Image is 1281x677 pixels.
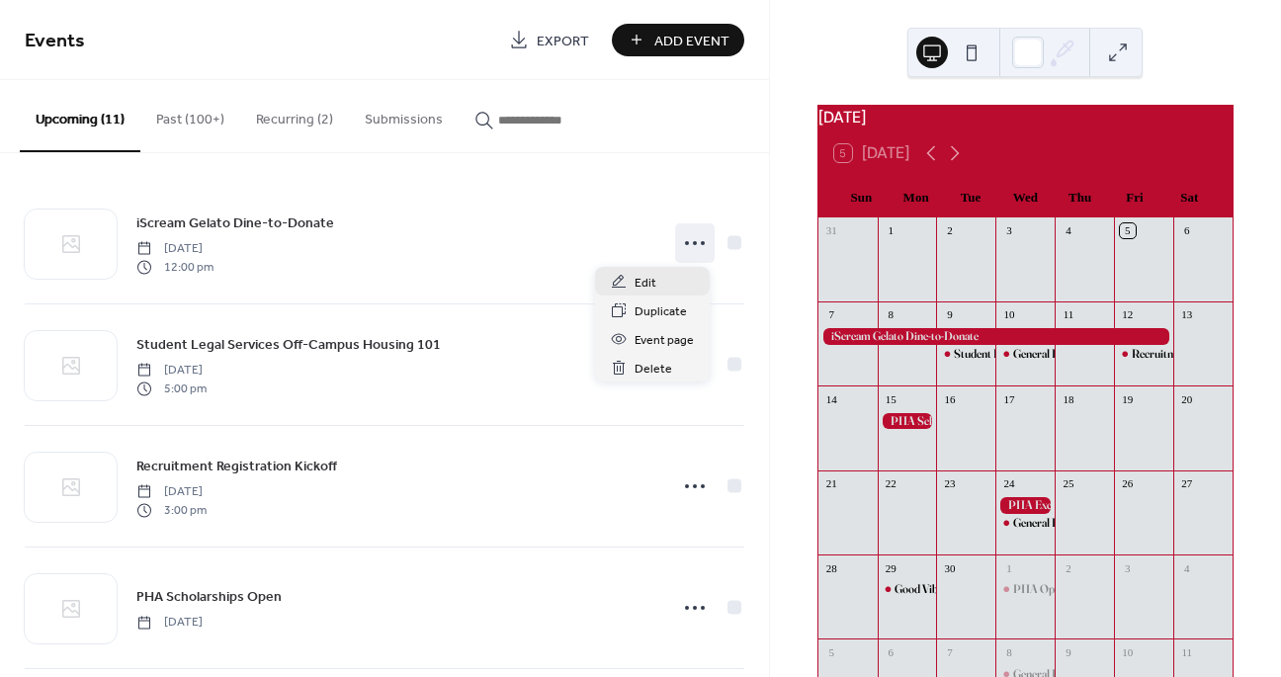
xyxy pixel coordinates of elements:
[942,391,957,406] div: 16
[942,560,957,575] div: 30
[1179,560,1194,575] div: 4
[818,328,1173,345] div: iScream Gelato Dine-to-Donate
[136,258,213,276] span: 12:00 pm
[878,581,937,598] div: Good Vibes - Sexual Wellness Event
[140,80,240,150] button: Past (100+)
[1107,178,1161,217] div: Fri
[1061,476,1075,491] div: 25
[1001,560,1016,575] div: 1
[942,476,957,491] div: 23
[1162,178,1217,217] div: Sat
[878,413,937,430] div: PHA Scholarships Open
[136,587,282,608] span: PHA Scholarships Open
[824,644,839,659] div: 5
[1061,307,1075,322] div: 11
[635,301,687,322] span: Duplicate
[1120,476,1135,491] div: 26
[635,330,694,351] span: Event page
[136,213,334,234] span: iScream Gelato Dine-to-Donate
[995,497,1055,514] div: PHA Exec Application Open
[942,307,957,322] div: 9
[1179,476,1194,491] div: 27
[537,31,589,51] span: Export
[884,307,898,322] div: 8
[1061,644,1075,659] div: 9
[942,223,957,238] div: 2
[654,31,729,51] span: Add Event
[1120,644,1135,659] div: 10
[998,178,1053,217] div: Wed
[818,106,1233,129] div: [DATE]
[824,307,839,322] div: 7
[954,346,1180,363] div: Student Legal Services Off-Campus Housing 101
[824,391,839,406] div: 14
[1061,391,1075,406] div: 18
[1001,307,1016,322] div: 10
[1061,560,1075,575] div: 2
[1013,515,1077,532] div: General Body
[136,455,337,477] a: Recruitment Registration Kickoff
[995,581,1055,598] div: PHA Open House
[136,333,441,356] a: Student Legal Services Off-Campus Housing 101
[635,273,656,294] span: Edit
[995,515,1055,532] div: General Body
[1013,581,1098,598] div: PHA Open House
[1179,223,1194,238] div: 6
[136,240,213,258] span: [DATE]
[1053,178,1107,217] div: Thu
[834,178,889,217] div: Sun
[240,80,349,150] button: Recurring (2)
[884,644,898,659] div: 6
[635,359,672,380] span: Delete
[136,614,203,632] span: [DATE]
[995,346,1055,363] div: General Body
[942,644,957,659] div: 7
[889,178,943,217] div: Mon
[943,178,997,217] div: Tue
[1179,644,1194,659] div: 11
[1001,644,1016,659] div: 8
[612,24,744,56] button: Add Event
[136,380,207,397] span: 5:00 pm
[1061,223,1075,238] div: 4
[136,212,334,234] a: iScream Gelato Dine-to-Donate
[136,457,337,477] span: Recruitment Registration Kickoff
[136,501,207,519] span: 3:00 pm
[1179,307,1194,322] div: 13
[884,223,898,238] div: 1
[494,24,604,56] a: Export
[824,560,839,575] div: 28
[1001,391,1016,406] div: 17
[136,483,207,501] span: [DATE]
[1114,346,1173,363] div: Recruitment Registration Kickoff
[884,391,898,406] div: 15
[1013,346,1077,363] div: General Body
[1120,391,1135,406] div: 19
[1001,223,1016,238] div: 3
[20,80,140,152] button: Upcoming (11)
[1179,391,1194,406] div: 20
[884,560,898,575] div: 29
[136,362,207,380] span: [DATE]
[25,22,85,60] span: Events
[936,346,995,363] div: Student Legal Services Off-Campus Housing 101
[884,476,898,491] div: 22
[1120,223,1135,238] div: 5
[1120,307,1135,322] div: 12
[824,476,839,491] div: 21
[895,581,1058,598] div: Good Vibes - Sexual Wellness Event
[1001,476,1016,491] div: 24
[136,335,441,356] span: Student Legal Services Off-Campus Housing 101
[824,223,839,238] div: 31
[349,80,459,150] button: Submissions
[1120,560,1135,575] div: 3
[136,585,282,608] a: PHA Scholarships Open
